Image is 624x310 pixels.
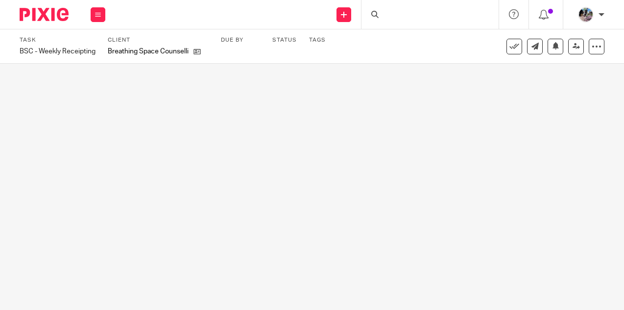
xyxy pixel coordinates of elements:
[272,36,297,44] label: Status
[108,47,189,56] p: Breathing Space Counselling
[309,36,326,44] label: Tags
[578,7,594,23] img: Screen%20Shot%202020-06-25%20at%209.49.30%20AM.png
[193,48,201,55] i: Open client page
[20,8,69,21] img: Pixie
[221,36,260,44] label: Due by
[108,36,209,44] label: Client
[20,36,96,44] label: Task
[20,47,96,56] div: BSC - Weekly Receipting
